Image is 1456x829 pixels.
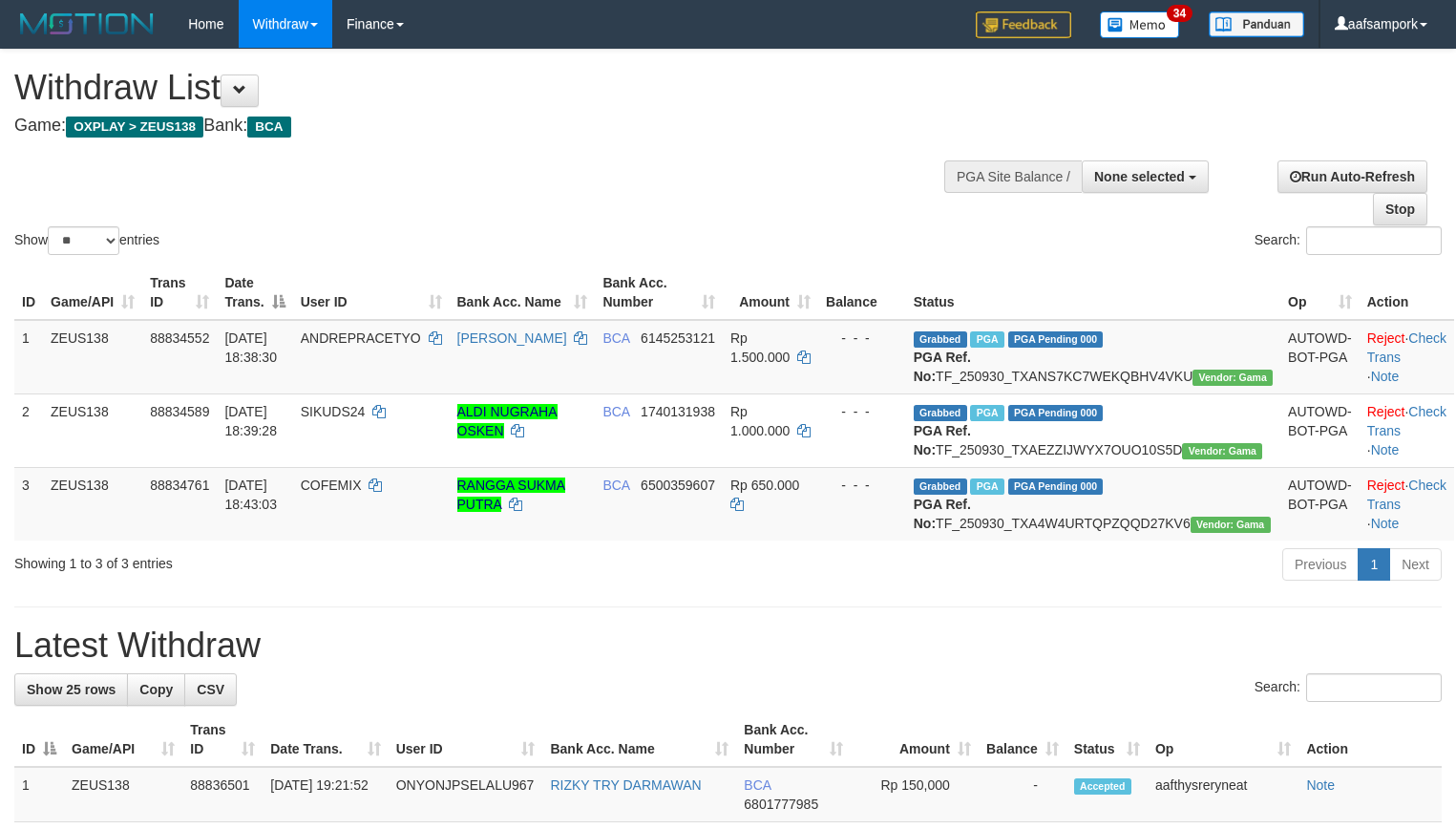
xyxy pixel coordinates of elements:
[1367,330,1446,365] a: Check Trans
[1066,712,1148,767] th: Status: activate to sort column ascending
[14,226,159,255] label: Show entries
[1306,673,1442,702] input: Search:
[64,767,182,822] td: ZEUS138
[182,712,263,767] th: Trans ID: activate to sort column ascending
[1367,478,1446,512] a: Check Trans
[906,266,1280,320] th: Status
[150,330,209,346] span: 88834552
[263,712,388,767] th: Date Trans.: activate to sort column ascending
[602,330,629,346] span: BCA
[450,266,596,320] th: Bank Acc. Name: activate to sort column ascending
[64,712,182,767] th: Game/API: activate to sort column ascending
[1367,478,1405,493] a: Reject
[1371,369,1400,384] a: Note
[1094,169,1185,184] span: None selected
[43,467,142,541] td: ZEUS138
[1148,712,1298,767] th: Op: activate to sort column ascending
[595,266,723,320] th: Bank Acc. Number: activate to sort column ascending
[550,777,701,793] a: RIZKY TRY DARMAWAN
[602,478,629,493] span: BCA
[970,478,1003,495] span: Marked by aafsolysreylen
[906,467,1280,541] td: TF_250930_TXA4W4URTQPZQQD27KV6
[457,330,567,346] a: [PERSON_NAME]
[641,330,715,346] span: Copy 6145253121 to clipboard
[1280,393,1360,467] td: AUTOWD-BOT-PGA
[1358,548,1390,581] a: 1
[641,478,715,493] span: Copy 6500359607 to clipboard
[43,320,142,394] td: ZEUS138
[914,350,971,384] b: PGA Ref. No:
[1255,226,1442,255] label: Search:
[1367,404,1405,419] a: Reject
[217,266,292,320] th: Date Trans.: activate to sort column descending
[14,627,1442,665] h1: Latest Withdraw
[14,767,64,822] td: 1
[1360,320,1454,394] td: · ·
[43,393,142,467] td: ZEUS138
[14,320,43,394] td: 1
[14,10,159,38] img: MOTION_logo.png
[914,497,971,531] b: PGA Ref. No:
[389,767,543,822] td: ONYONJPSELALU967
[224,404,277,438] span: [DATE] 18:39:28
[1371,442,1400,457] a: Note
[730,330,790,365] span: Rp 1.500.000
[1280,467,1360,541] td: AUTOWD-BOT-PGA
[976,11,1071,38] img: Feedback.jpg
[1167,5,1192,22] span: 34
[293,266,450,320] th: User ID: activate to sort column ascending
[150,404,209,419] span: 88834589
[1148,767,1298,822] td: aafthysreryneat
[14,546,592,573] div: Showing 1 to 3 of 3 entries
[641,404,715,419] span: Copy 1740131938 to clipboard
[542,712,736,767] th: Bank Acc. Name: activate to sort column ascending
[906,393,1280,467] td: TF_250930_TXAEZZIJWYX7OUO10S5D
[1209,11,1304,37] img: panduan.png
[389,712,543,767] th: User ID: activate to sort column ascending
[1367,330,1405,346] a: Reject
[1280,266,1360,320] th: Op: activate to sort column ascending
[970,331,1003,348] span: Marked by aafsolysreylen
[914,423,971,457] b: PGA Ref. No:
[723,266,818,320] th: Amount: activate to sort column ascending
[14,266,43,320] th: ID
[1360,266,1454,320] th: Action
[730,478,799,493] span: Rp 650.000
[184,673,237,706] a: CSV
[457,478,566,512] a: RANGGA SUKMA PUTRA
[1182,443,1262,459] span: Vendor URL: https://trx31.1velocity.biz
[1298,712,1442,767] th: Action
[1371,516,1400,531] a: Note
[1360,467,1454,541] td: · ·
[744,797,818,812] span: Copy 6801777985 to clipboard
[48,226,119,255] select: Showentries
[914,478,967,495] span: Grabbed
[1277,160,1427,193] a: Run Auto-Refresh
[150,478,209,493] span: 88834761
[14,117,952,136] h4: Game: Bank:
[27,682,116,697] span: Show 25 rows
[1282,548,1359,581] a: Previous
[1074,778,1131,795] span: Accepted
[914,331,967,348] span: Grabbed
[944,160,1082,193] div: PGA Site Balance /
[14,69,952,107] h1: Withdraw List
[851,712,978,767] th: Amount: activate to sort column ascending
[1373,193,1427,225] a: Stop
[1008,478,1104,495] span: PGA Pending
[247,117,290,138] span: BCA
[1306,226,1442,255] input: Search:
[301,330,421,346] span: ANDREPRACETYO
[14,393,43,467] td: 2
[826,476,898,495] div: - - -
[1008,405,1104,421] span: PGA Pending
[1360,393,1454,467] td: · ·
[1306,777,1335,793] a: Note
[602,404,629,419] span: BCA
[1008,331,1104,348] span: PGA Pending
[301,478,362,493] span: COFEMIX
[979,767,1066,822] td: -
[224,478,277,512] span: [DATE] 18:43:03
[914,405,967,421] span: Grabbed
[826,329,898,348] div: - - -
